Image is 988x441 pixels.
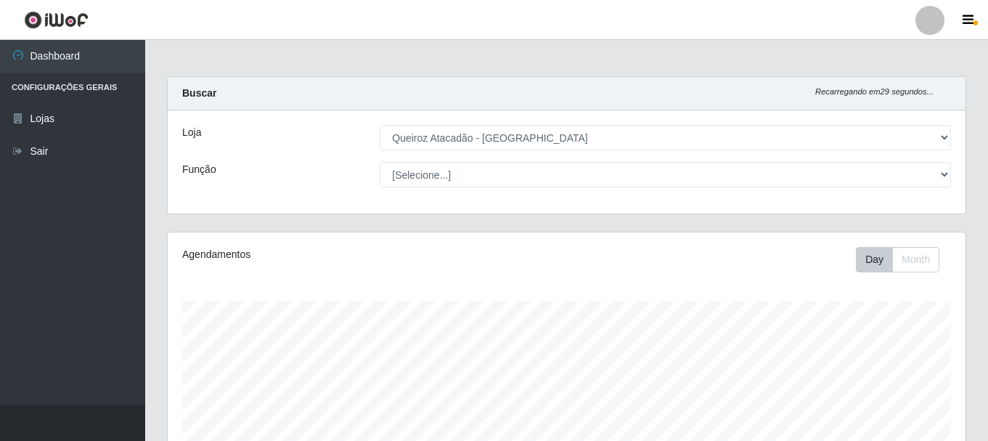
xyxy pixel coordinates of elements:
[182,162,216,177] label: Função
[182,125,201,140] label: Loja
[856,247,893,272] button: Day
[182,247,490,262] div: Agendamentos
[892,247,939,272] button: Month
[856,247,951,272] div: Toolbar with button groups
[24,11,89,29] img: CoreUI Logo
[815,87,934,96] i: Recarregando em 29 segundos...
[182,87,216,99] strong: Buscar
[856,247,939,272] div: First group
